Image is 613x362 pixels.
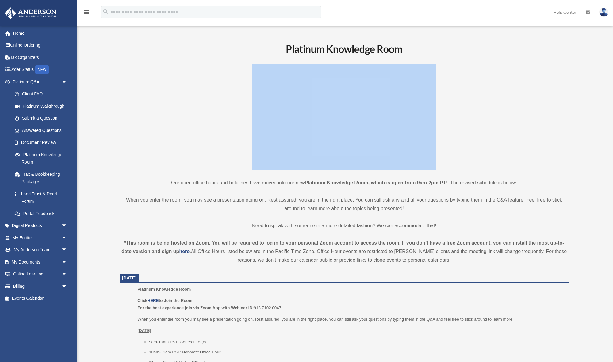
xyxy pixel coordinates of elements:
[4,268,77,280] a: Online Learningarrow_drop_down
[61,232,74,244] span: arrow_drop_down
[9,207,77,220] a: Portal Feedback
[121,240,564,254] strong: *This room is being hosted on Zoom. You will be required to log in to your personal Zoom account ...
[9,88,77,100] a: Client FAQ
[102,8,109,15] i: search
[83,9,90,16] i: menu
[4,51,77,64] a: Tax Organizers
[61,220,74,232] span: arrow_drop_down
[4,232,77,244] a: My Entitiesarrow_drop_down
[305,180,446,185] strong: Platinum Knowledge Room, which is open from 9am-2pm PT
[4,220,77,232] a: Digital Productsarrow_drop_down
[137,298,192,303] b: Click to Join the Room
[4,256,77,268] a: My Documentsarrow_drop_down
[137,328,151,333] u: [DATE]
[179,249,190,254] a: here
[137,297,564,311] p: 913 7102 0047
[61,244,74,256] span: arrow_drop_down
[4,39,77,52] a: Online Ordering
[137,316,564,323] p: When you enter the room you may see a presentation going on. Rest assured, you are in the right p...
[149,338,565,346] li: 9am-10am PST: General FAQs
[61,256,74,268] span: arrow_drop_down
[4,244,77,256] a: My Anderson Teamarrow_drop_down
[252,64,436,167] iframe: 231110_Toby_KnowledgeRoom
[9,168,77,188] a: Tax & Bookkeeping Packages
[4,76,77,88] a: Platinum Q&Aarrow_drop_down
[9,124,77,137] a: Answered Questions
[120,179,569,187] p: Our open office hours and helplines have moved into our new ! The revised schedule is below.
[4,64,77,76] a: Order StatusNEW
[137,287,191,291] span: Platinum Knowledge Room
[3,7,58,19] img: Anderson Advisors Platinum Portal
[9,148,74,168] a: Platinum Knowledge Room
[9,137,77,149] a: Document Review
[61,268,74,281] span: arrow_drop_down
[4,27,77,39] a: Home
[599,8,608,17] img: User Pic
[61,76,74,88] span: arrow_drop_down
[286,43,402,55] b: Platinum Knowledge Room
[83,11,90,16] a: menu
[4,280,77,292] a: Billingarrow_drop_down
[9,100,77,112] a: Platinum Walkthrough
[149,349,565,356] li: 10am-11am PST: Nonprofit Office Hour
[120,196,569,213] p: When you enter the room, you may see a presentation going on. Rest assured, you are in the right ...
[4,292,77,305] a: Events Calendar
[190,249,191,254] strong: .
[61,280,74,293] span: arrow_drop_down
[147,298,159,303] a: HERE
[9,112,77,125] a: Submit a Question
[35,65,49,74] div: NEW
[120,221,569,230] p: Need to speak with someone in a more detailed fashion? We can accommodate that!
[9,188,77,207] a: Land Trust & Deed Forum
[137,306,254,310] b: For the best experience join via Zoom App with Webinar ID:
[122,275,137,280] span: [DATE]
[120,239,569,264] div: All Office Hours listed below are in the Pacific Time Zone. Office Hour events are restricted to ...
